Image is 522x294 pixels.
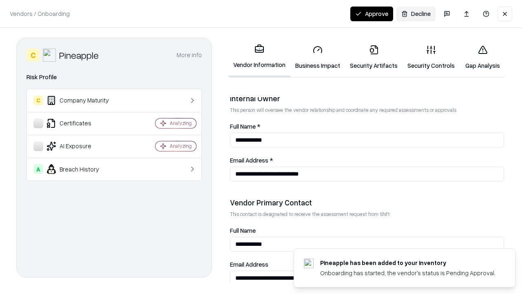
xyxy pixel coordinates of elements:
[230,157,504,163] label: Email Address *
[320,269,495,277] div: Onboarding has started, the vendor's status is Pending Approval.
[177,48,202,62] button: More info
[33,96,43,105] div: C
[33,96,131,105] div: Company Maturity
[304,258,314,268] img: pineappleenergy.com
[33,164,43,174] div: A
[27,49,40,62] div: C
[403,38,460,76] a: Security Controls
[230,94,504,103] div: Internal Owner
[460,38,506,76] a: Gap Analysis
[228,38,290,77] a: Vendor Information
[230,227,504,234] label: Full Name
[230,107,504,114] p: This person will oversee the vendor relationship and coordinate any required assessments or appro...
[230,211,504,218] p: This contact is designated to receive the assessment request from Shift
[170,143,192,149] div: Analyzing
[230,123,504,129] label: Full Name *
[43,49,56,62] img: Pineapple
[33,118,131,128] div: Certificates
[27,72,202,82] div: Risk Profile
[290,38,345,76] a: Business Impact
[230,261,504,267] label: Email Address
[33,164,131,174] div: Breach History
[33,141,131,151] div: AI Exposure
[170,120,192,127] div: Analyzing
[396,7,436,21] button: Decline
[59,49,99,62] div: Pineapple
[320,258,495,267] div: Pineapple has been added to your inventory
[230,198,504,207] div: Vendor Primary Contact
[350,7,393,21] button: Approve
[345,38,403,76] a: Security Artifacts
[10,9,70,18] p: Vendors / Onboarding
